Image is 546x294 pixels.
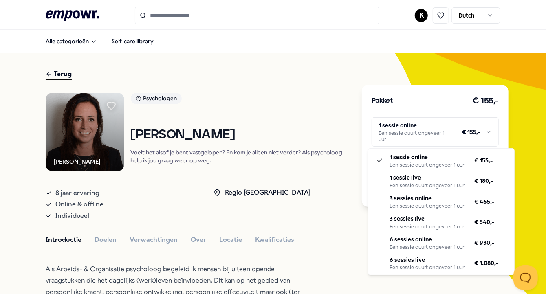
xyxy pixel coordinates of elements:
[390,194,465,203] p: 3 sessies online
[390,255,465,264] p: 6 sessies live
[474,217,494,226] span: € 540,-
[474,238,494,247] span: € 930,-
[390,224,465,230] div: Een sessie duurt ongeveer 1 uur
[390,153,465,162] p: 1 sessie online
[474,197,494,206] span: € 465,-
[390,264,465,271] div: Een sessie duurt ongeveer 1 uur
[390,244,465,250] div: Een sessie duurt ongeveer 1 uur
[390,235,465,244] p: 6 sessies online
[390,182,465,189] div: Een sessie duurt ongeveer 1 uur
[390,214,465,223] p: 3 sessies live
[390,162,465,168] div: Een sessie duurt ongeveer 1 uur
[474,156,493,165] span: € 155,-
[474,259,498,268] span: € 1.080,-
[474,176,493,185] span: € 180,-
[390,173,465,182] p: 1 sessie live
[390,203,465,209] div: Een sessie duurt ongeveer 1 uur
